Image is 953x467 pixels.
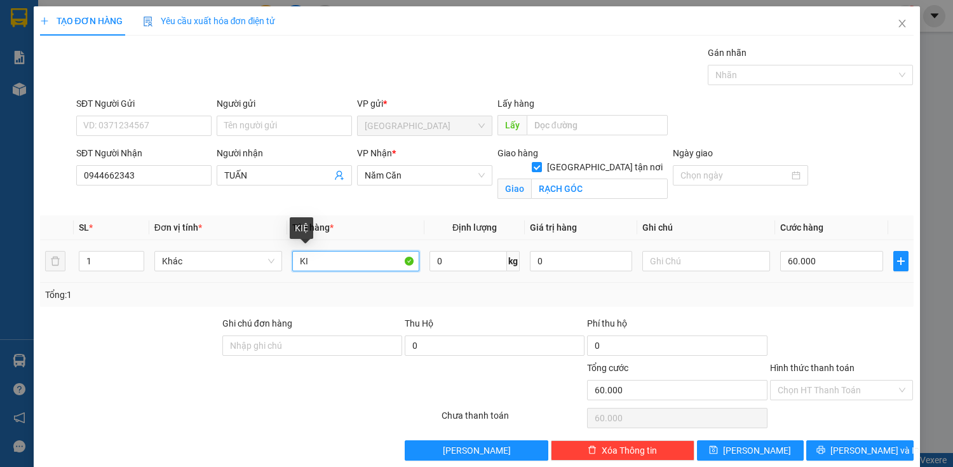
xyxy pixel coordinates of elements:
[587,363,628,373] span: Tổng cước
[40,16,123,26] span: TẠO ĐƠN HÀNG
[723,443,791,457] span: [PERSON_NAME]
[637,215,775,240] th: Ghi chú
[897,18,907,29] span: close
[551,440,694,461] button: deleteXóa Thông tin
[884,6,920,42] button: Close
[292,222,334,233] span: Tên hàng
[642,251,770,271] input: Ghi Chú
[770,363,855,373] label: Hình thức thanh toán
[217,97,352,111] div: Người gửi
[88,71,97,79] span: environment
[527,115,668,135] input: Dọc đường
[542,160,668,174] span: [GEOGRAPHIC_DATA] tận nơi
[45,251,65,271] button: delete
[76,97,212,111] div: SĐT Người Gửi
[894,256,908,266] span: plus
[88,54,169,68] li: VP Năm Căn
[357,97,492,111] div: VP gửi
[530,222,577,233] span: Giá trị hàng
[222,318,292,328] label: Ghi chú đơn hàng
[143,16,276,26] span: Yêu cầu xuất hóa đơn điện tử
[290,217,313,239] div: KIỆ
[587,316,767,335] div: Phí thu hộ
[405,318,433,328] span: Thu Hộ
[6,54,88,96] li: VP [GEOGRAPHIC_DATA]
[88,70,163,108] b: Khóm 3 Thị trấn Năm Căn (Gần cầu Kênh Tắc)
[45,288,369,302] div: Tổng: 1
[6,6,184,30] li: [PERSON_NAME]
[440,409,586,431] div: Chưa thanh toán
[830,443,919,457] span: [PERSON_NAME] và In
[816,445,825,456] span: printer
[76,146,212,160] div: SĐT Người Nhận
[673,148,713,158] label: Ngày giao
[405,440,548,461] button: [PERSON_NAME]
[222,335,402,356] input: Ghi chú đơn hàng
[365,166,485,185] span: Năm Căn
[443,443,511,457] span: [PERSON_NAME]
[40,17,49,25] span: plus
[217,146,352,160] div: Người nhận
[806,440,913,461] button: printer[PERSON_NAME] và In
[531,179,668,199] input: Giao tận nơi
[79,222,89,233] span: SL
[143,17,153,27] img: icon
[452,222,497,233] span: Định lượng
[357,148,392,158] span: VP Nhận
[507,251,520,271] span: kg
[697,440,804,461] button: save[PERSON_NAME]
[497,179,531,199] span: Giao
[497,148,538,158] span: Giao hàng
[602,443,657,457] span: Xóa Thông tin
[708,48,747,58] label: Gán nhãn
[709,445,718,456] span: save
[530,251,632,271] input: 0
[365,116,485,135] span: Sài Gòn
[893,251,909,271] button: plus
[292,251,420,271] input: VD: Bàn, Ghế
[497,115,527,135] span: Lấy
[154,222,202,233] span: Đơn vị tính
[680,168,789,182] input: Ngày giao
[162,252,274,271] span: Khác
[780,222,823,233] span: Cước hàng
[497,98,534,109] span: Lấy hàng
[588,445,597,456] span: delete
[334,170,344,180] span: user-add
